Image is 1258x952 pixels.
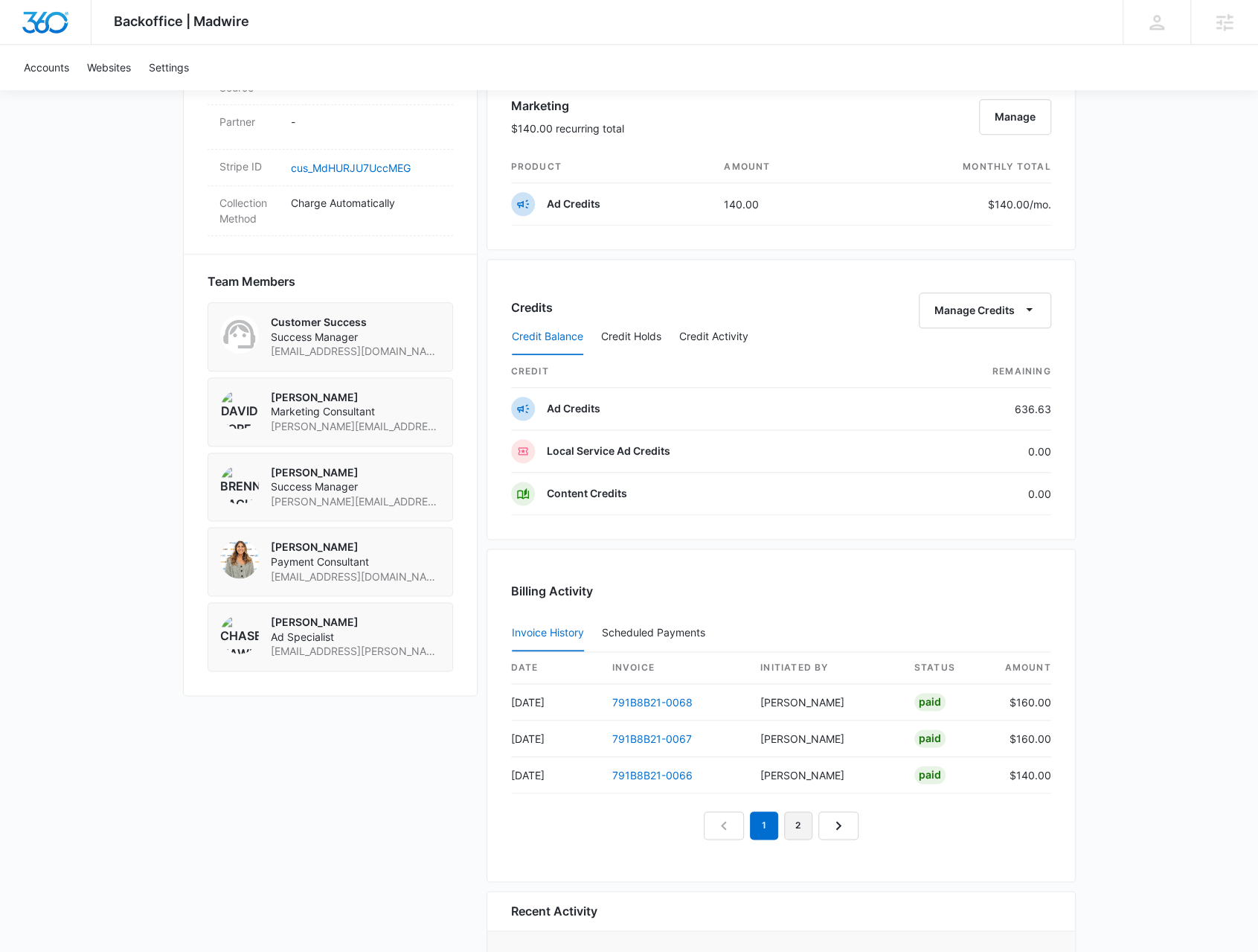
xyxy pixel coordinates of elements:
span: Ad Specialist [271,630,440,645]
img: Customer Success [220,315,259,354]
em: 1 [750,811,778,840]
p: Customer Success [271,315,440,330]
button: Credit Balance [512,319,583,355]
div: Collection MethodCharge Automatically [208,186,453,236]
th: invoice [600,652,748,684]
dt: Collection Method [219,195,279,226]
th: amount [992,652,1051,684]
div: Partner- [208,105,453,150]
p: Ad Credits [547,197,600,211]
h6: Recent Activity [511,902,597,920]
button: Manage Credits [919,293,1051,328]
a: Next Page [818,811,859,840]
button: Manage [979,99,1051,135]
h3: Billing Activity [511,582,1051,600]
p: - [291,114,441,130]
p: $140.00 [981,197,1051,212]
p: Ad Credits [547,401,600,416]
span: Success Manager [271,330,440,345]
p: Charge Automatically [291,195,441,211]
div: Scheduled Payments [602,627,711,638]
div: Paid [914,766,946,784]
a: Settings [140,45,198,90]
img: Brennan Rachman [220,465,259,504]
span: /mo. [1030,198,1051,211]
th: monthly total [852,151,1051,183]
td: [DATE] [511,684,600,721]
div: Paid [914,693,946,711]
img: Chase Hawkinson [220,615,259,654]
td: 0.00 [893,430,1051,473]
img: Sydney Hall [220,540,259,578]
dt: Partner [219,114,279,130]
div: Paid [914,729,946,747]
span: Payment Consultant [271,555,440,569]
td: [DATE] [511,757,600,793]
button: Credit Holds [601,319,661,355]
p: [PERSON_NAME] [271,615,440,630]
h3: Credits [511,298,553,316]
th: Remaining [893,356,1051,388]
th: amount [712,151,851,183]
td: $160.00 [992,684,1051,721]
button: Credit Activity [679,319,748,355]
a: Accounts [15,45,78,90]
div: Stripe IDcus_MdHURJU7UccMEG [208,150,453,186]
td: 140.00 [712,183,851,226]
span: [EMAIL_ADDRESS][DOMAIN_NAME] [271,569,440,584]
a: 791B8B21-0066 [612,769,693,782]
td: $160.00 [992,721,1051,757]
a: 791B8B21-0068 [612,696,693,709]
td: [PERSON_NAME] [748,757,902,793]
p: [PERSON_NAME] [271,465,440,480]
p: $140.00 recurring total [511,121,624,136]
span: Success Manager [271,479,440,494]
button: Invoice History [512,616,584,651]
dt: Stripe ID [219,159,279,174]
span: [EMAIL_ADDRESS][PERSON_NAME][DOMAIN_NAME] [271,644,440,659]
p: [PERSON_NAME] [271,390,440,405]
td: [PERSON_NAME] [748,684,902,721]
span: Marketing Consultant [271,404,440,419]
img: David Korecki [220,390,259,429]
th: status [902,652,992,684]
th: credit [511,356,893,388]
span: [PERSON_NAME][EMAIL_ADDRESS][PERSON_NAME][DOMAIN_NAME] [271,419,440,434]
nav: Pagination [704,811,859,840]
a: Websites [78,45,140,90]
td: 0.00 [893,473,1051,515]
p: Content Credits [547,486,627,501]
td: 636.63 [893,388,1051,430]
span: Team Members [208,272,295,290]
td: [DATE] [511,721,600,757]
a: cus_MdHURJU7UccMEG [291,162,411,174]
td: $140.00 [992,757,1051,793]
a: Page 2 [784,811,812,840]
th: product [511,151,713,183]
p: [PERSON_NAME] [271,540,440,555]
th: date [511,652,600,684]
span: [EMAIL_ADDRESS][DOMAIN_NAME] [271,344,440,359]
span: Backoffice | Madwire [114,13,249,29]
td: [PERSON_NAME] [748,721,902,757]
p: Local Service Ad Credits [547,444,670,459]
span: [PERSON_NAME][EMAIL_ADDRESS][PERSON_NAME][DOMAIN_NAME] [271,494,440,509]
a: 791B8B21-0067 [612,732,692,745]
th: Initiated By [748,652,902,684]
h3: Marketing [511,97,624,115]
